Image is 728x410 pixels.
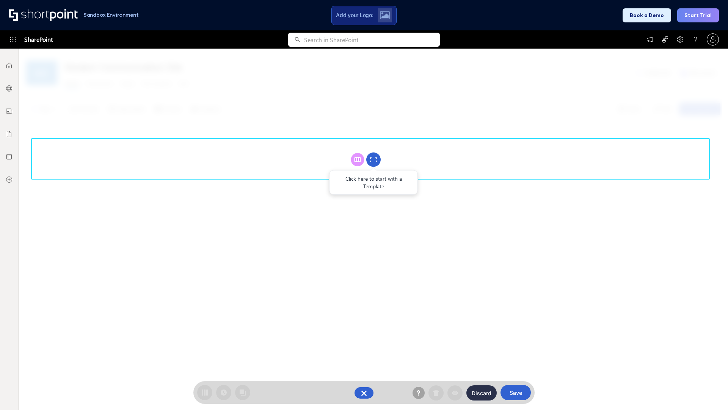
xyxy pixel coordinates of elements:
[336,12,373,19] span: Add your Logo:
[83,13,139,17] h1: Sandbox Environment
[500,385,531,400] button: Save
[591,322,728,410] iframe: Chat Widget
[466,385,497,401] button: Discard
[677,8,719,22] button: Start Trial
[623,8,671,22] button: Book a Demo
[380,11,390,19] img: Upload logo
[24,30,53,49] span: SharePoint
[304,33,440,47] input: Search in SharePoint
